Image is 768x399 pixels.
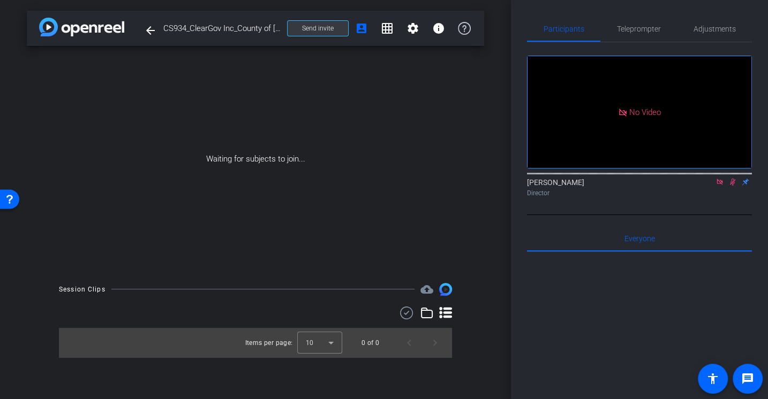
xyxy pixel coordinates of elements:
button: Previous page [396,330,422,356]
span: No Video [629,107,661,117]
div: Director [527,188,752,198]
div: Waiting for subjects to join... [27,46,484,272]
div: [PERSON_NAME] [527,177,752,198]
span: CS934_ClearGov Inc_County of [GEOGRAPHIC_DATA], [GEOGRAPHIC_DATA][PERSON_NAME] [163,18,281,39]
div: Session Clips [59,284,106,295]
img: app-logo [39,18,124,36]
mat-icon: grid_on [381,22,394,35]
mat-icon: arrow_back [144,24,157,37]
span: Participants [544,25,584,33]
span: Destinations for your clips [420,283,433,296]
span: Send invite [302,24,334,33]
span: Adjustments [694,25,736,33]
mat-icon: message [741,372,754,385]
img: Session clips [439,283,452,296]
div: 0 of 0 [362,337,379,348]
mat-icon: settings [406,22,419,35]
mat-icon: info [432,22,445,35]
button: Send invite [287,20,349,36]
button: Next page [422,330,448,356]
span: Everyone [624,235,655,242]
mat-icon: cloud_upload [420,283,433,296]
mat-icon: account_box [355,22,368,35]
div: Items per page: [245,337,293,348]
span: Teleprompter [617,25,661,33]
mat-icon: accessibility [706,372,719,385]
